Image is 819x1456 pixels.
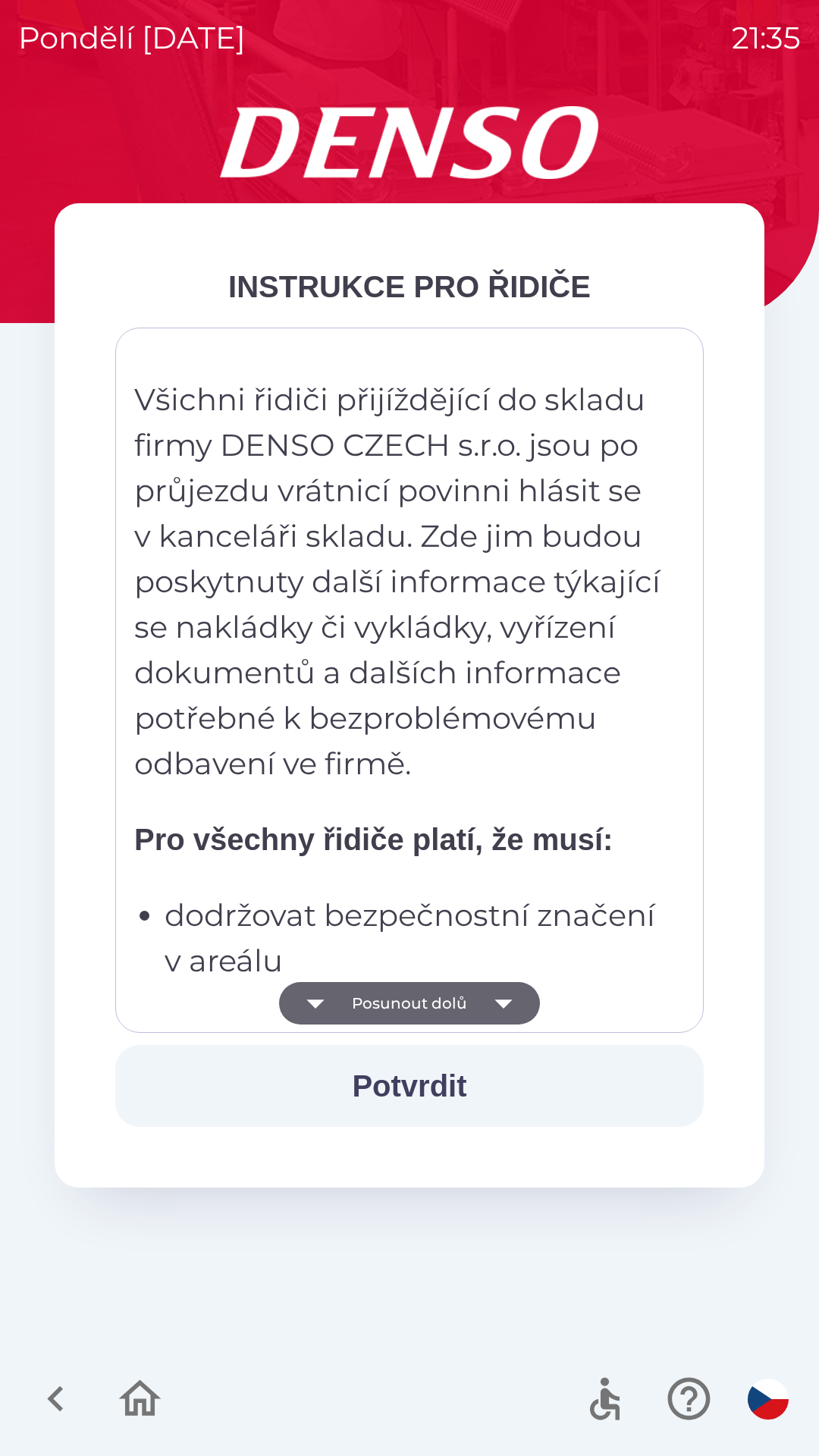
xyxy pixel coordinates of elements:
p: dodržovat bezpečnostní značení v areálu [165,893,664,984]
button: Potvrdit [115,1045,704,1127]
img: cs flag [748,1379,789,1420]
p: 21:35 [732,15,801,61]
img: Logo [55,106,764,179]
div: INSTRUKCE PRO ŘIDIČE [115,264,704,309]
p: pondělí [DATE] [18,15,246,61]
p: Všichni řidiči přijíždějící do skladu firmy DENSO CZECH s.r.o. jsou po průjezdu vrátnicí povinni ... [134,377,664,786]
button: Posunout dolů [279,982,540,1025]
strong: Pro všechny řidiče platí, že musí: [134,823,613,856]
